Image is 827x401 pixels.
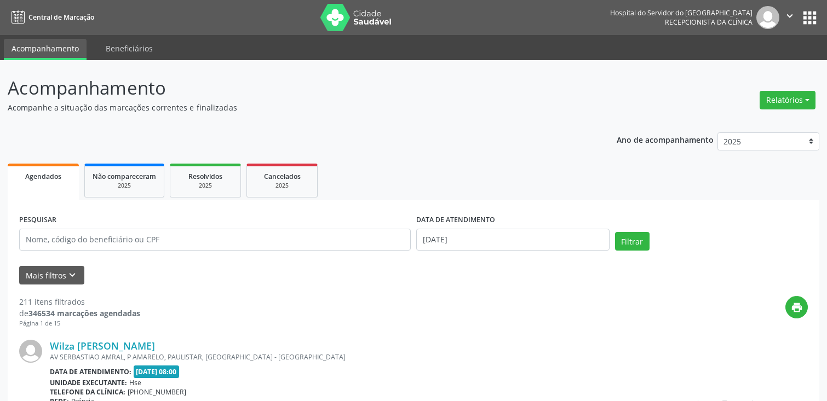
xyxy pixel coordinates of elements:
[93,172,156,181] span: Não compareceram
[756,6,779,29] img: img
[19,266,84,285] button: Mais filtroskeyboard_arrow_down
[785,296,808,318] button: print
[98,39,160,58] a: Beneficiários
[784,10,796,22] i: 
[93,182,156,190] div: 2025
[50,387,125,397] b: Telefone da clínica:
[800,8,819,27] button: apps
[416,229,610,251] input: Selecione um intervalo
[188,172,222,181] span: Resolvidos
[19,307,140,319] div: de
[28,308,140,318] strong: 346534 marcações agendadas
[19,340,42,363] img: img
[19,296,140,307] div: 211 itens filtrados
[416,212,495,229] label: DATA DE ATENDIMENTO
[617,132,714,146] p: Ano de acompanhamento
[4,39,87,60] a: Acompanhamento
[128,387,186,397] span: [PHONE_NUMBER]
[50,378,127,387] b: Unidade executante:
[50,340,155,352] a: Wilza [PERSON_NAME]
[129,378,141,387] span: Hse
[50,352,644,362] div: AV SERBASTIAO AMRAL, P AMARELO, PAULISTAR, [GEOGRAPHIC_DATA] - [GEOGRAPHIC_DATA]
[665,18,753,27] span: Recepcionista da clínica
[610,8,753,18] div: Hospital do Servidor do [GEOGRAPHIC_DATA]
[255,182,309,190] div: 2025
[779,6,800,29] button: 
[615,232,650,251] button: Filtrar
[50,367,131,376] b: Data de atendimento:
[19,212,56,229] label: PESQUISAR
[8,8,94,26] a: Central de Marcação
[8,74,576,102] p: Acompanhamento
[28,13,94,22] span: Central de Marcação
[25,172,61,181] span: Agendados
[66,269,78,281] i: keyboard_arrow_down
[178,182,233,190] div: 2025
[760,91,815,109] button: Relatórios
[19,319,140,328] div: Página 1 de 15
[791,301,803,313] i: print
[134,365,180,378] span: [DATE] 08:00
[19,229,411,251] input: Nome, código do beneficiário ou CPF
[8,102,576,113] p: Acompanhe a situação das marcações correntes e finalizadas
[264,172,301,181] span: Cancelados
